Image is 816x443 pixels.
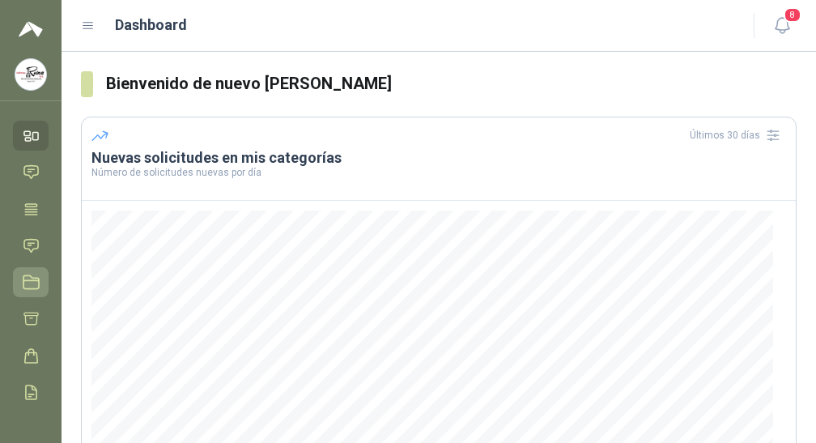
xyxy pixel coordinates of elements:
div: Últimos 30 días [690,122,786,148]
span: 8 [784,7,801,23]
p: Número de solicitudes nuevas por día [91,168,786,177]
h3: Bienvenido de nuevo [PERSON_NAME] [106,71,797,96]
h3: Nuevas solicitudes en mis categorías [91,148,786,168]
img: Logo peakr [19,19,43,39]
h1: Dashboard [115,14,187,36]
img: Company Logo [15,59,46,90]
button: 8 [767,11,797,40]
